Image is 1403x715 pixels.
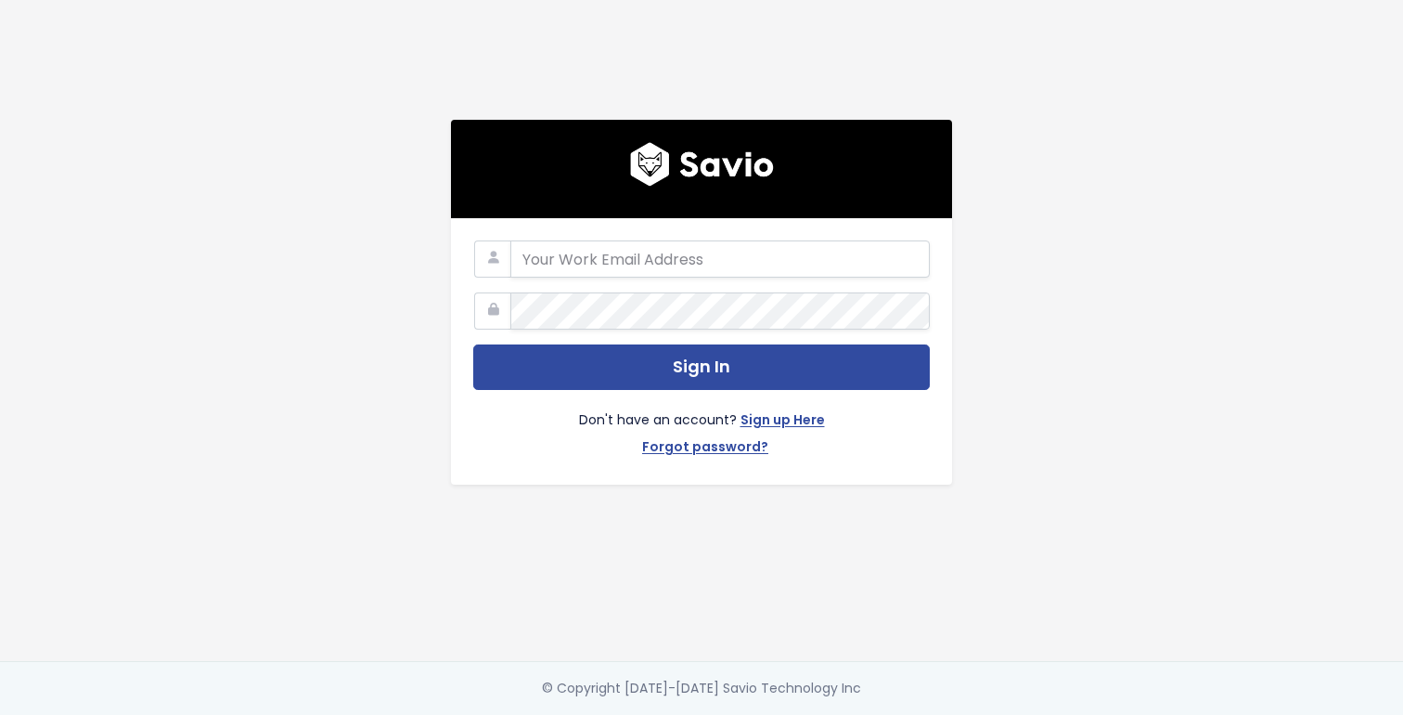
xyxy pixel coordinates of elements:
[510,240,930,278] input: Your Work Email Address
[473,344,930,390] button: Sign In
[642,435,768,462] a: Forgot password?
[542,677,861,700] div: © Copyright [DATE]-[DATE] Savio Technology Inc
[630,142,774,187] img: logo600x187.a314fd40982d.png
[740,409,825,435] a: Sign up Here
[473,390,930,462] div: Don't have an account?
